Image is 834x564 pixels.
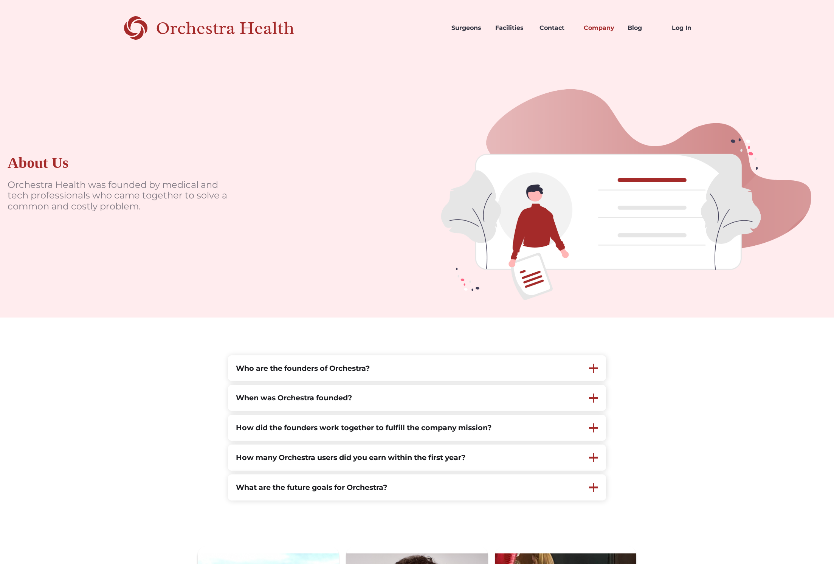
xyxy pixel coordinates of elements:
strong: How many Orchestra users did you earn within the first year? [236,453,465,462]
strong: What are the future goals for Orchestra? [236,483,387,492]
a: Facilities [489,15,533,41]
strong: When was Orchestra founded? [236,393,352,402]
strong: Who are the founders of Orchestra? [236,364,370,373]
strong: How did the founders work together to fulfill the company mission? [236,423,491,432]
a: Company [578,15,622,41]
a: home [124,15,321,41]
div: Orchestra Health [156,20,321,36]
p: Orchestra Health was founded by medical and tech professionals who came together to solve a commo... [8,180,234,212]
img: doctors [417,56,834,318]
a: Blog [622,15,666,41]
a: Log In [666,15,710,41]
div: About Us [8,154,68,172]
a: Surgeons [445,15,490,41]
a: Contact [533,15,578,41]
